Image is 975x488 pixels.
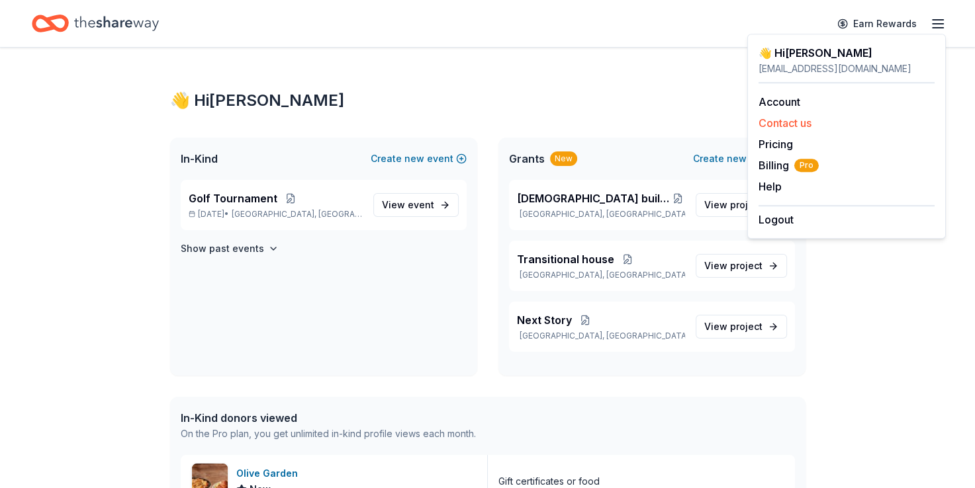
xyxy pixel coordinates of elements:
span: View [704,319,763,335]
button: Help [759,179,782,194]
button: Show past events [181,241,279,257]
button: Createnewevent [371,151,467,167]
span: Next Story [517,312,572,328]
span: project [730,260,763,271]
span: View [704,197,763,213]
span: Golf Tournament [189,190,277,206]
p: [GEOGRAPHIC_DATA], [GEOGRAPHIC_DATA] [517,270,685,280]
a: Earn Rewards [829,12,925,36]
span: [DEMOGRAPHIC_DATA] building [GEOGRAPHIC_DATA] [517,190,671,206]
button: BillingPro [759,157,819,173]
span: project [730,321,763,332]
span: Billing [759,157,819,173]
h4: Show past events [181,241,264,257]
button: Createnewproject [693,151,795,167]
a: View project [696,254,787,278]
span: Pro [794,159,819,172]
a: Pricing [759,138,793,151]
div: 👋 Hi [PERSON_NAME] [170,90,806,111]
a: View project [696,315,787,339]
span: View [382,197,434,213]
span: [GEOGRAPHIC_DATA], [GEOGRAPHIC_DATA] [232,209,362,220]
a: Home [32,8,159,39]
span: View [704,258,763,274]
div: [EMAIL_ADDRESS][DOMAIN_NAME] [759,61,935,77]
a: View event [373,193,459,217]
button: Contact us [759,115,812,131]
span: event [408,199,434,210]
div: On the Pro plan, you get unlimited in-kind profile views each month. [181,426,476,442]
div: New [550,151,577,166]
a: View project [696,193,787,217]
span: new [404,151,424,167]
span: project [730,199,763,210]
span: Grants [509,151,545,167]
p: [GEOGRAPHIC_DATA], [GEOGRAPHIC_DATA] [517,209,685,220]
p: [GEOGRAPHIC_DATA], [GEOGRAPHIC_DATA] [517,331,685,341]
span: new [727,151,747,167]
p: [DATE] • [189,209,363,220]
span: Transitional house [517,251,614,267]
div: In-Kind donors viewed [181,410,476,426]
button: Logout [759,212,794,227]
div: Olive Garden [236,466,303,481]
div: 👋 Hi [PERSON_NAME] [759,45,935,61]
a: Account [759,95,800,108]
span: In-Kind [181,151,218,167]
